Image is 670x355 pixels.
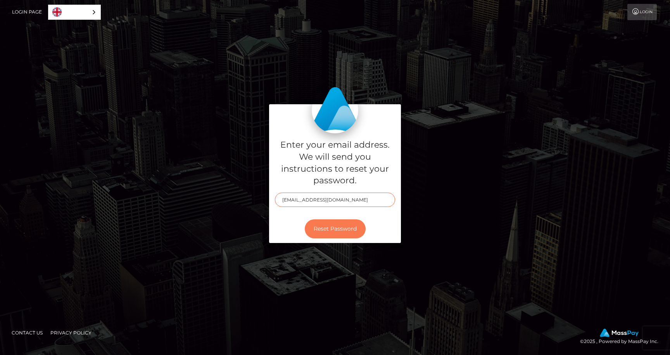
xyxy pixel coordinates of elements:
a: Login Page [12,4,42,20]
a: English [48,5,100,19]
aside: Language selected: English [48,5,101,20]
img: MassPay [600,329,639,337]
input: E-mail... [275,193,395,207]
div: Language [48,5,101,20]
img: MassPay Login [312,87,358,133]
a: Login [627,4,657,20]
a: Privacy Policy [47,327,95,339]
h5: Enter your email address. We will send you instructions to reset your password. [275,139,395,187]
div: © 2025 , Powered by MassPay Inc. [580,329,664,346]
button: Reset Password [305,219,366,238]
a: Contact Us [9,327,46,339]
